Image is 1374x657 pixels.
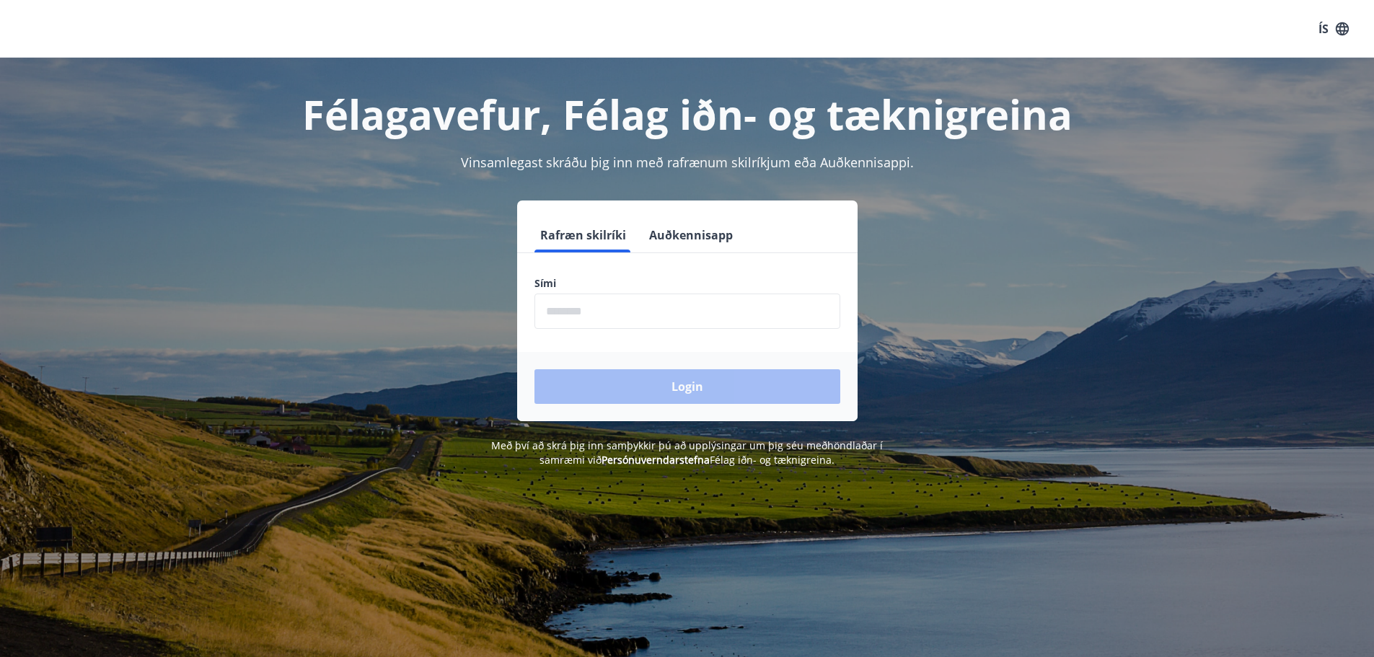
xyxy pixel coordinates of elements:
button: Auðkennisapp [643,218,739,252]
span: Vinsamlegast skráðu þig inn með rafrænum skilríkjum eða Auðkennisappi. [461,154,914,171]
span: Með því að skrá þig inn samþykkir þú að upplýsingar um þig séu meðhöndlaðar í samræmi við Félag i... [491,438,883,467]
button: ÍS [1311,16,1357,42]
label: Sími [534,276,840,291]
a: Persónuverndarstefna [602,453,710,467]
h1: Félagavefur, Félag iðn- og tæknigreina [185,87,1189,141]
button: Rafræn skilríki [534,218,632,252]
